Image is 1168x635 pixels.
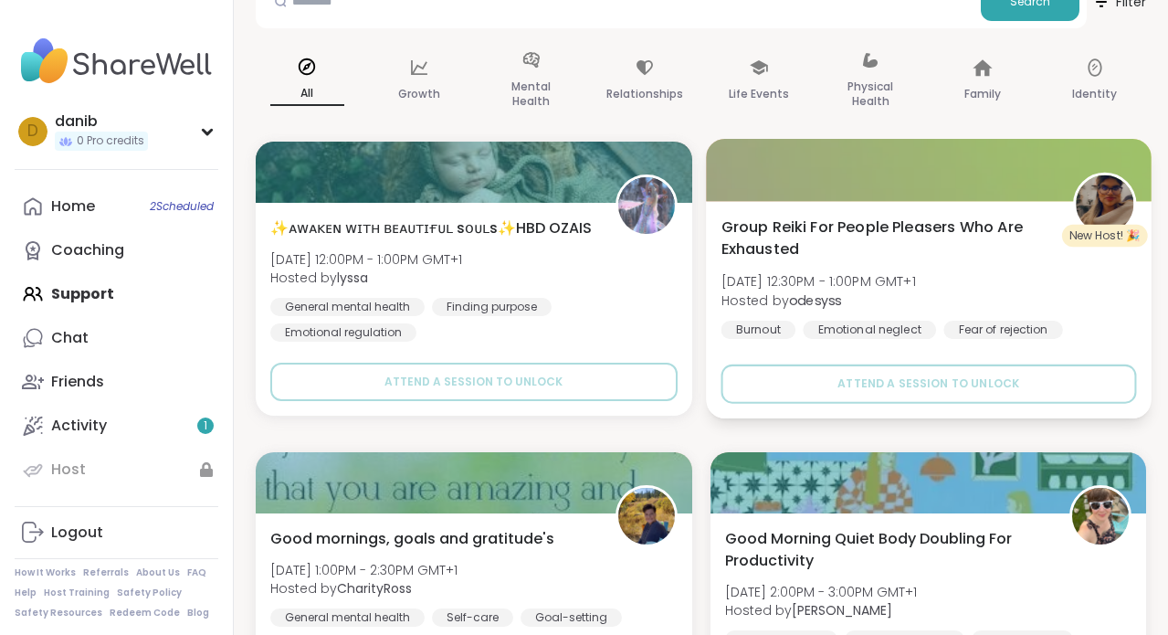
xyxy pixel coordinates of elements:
[618,177,675,234] img: lyssa
[77,133,144,149] span: 0 Pro credits
[834,76,908,112] p: Physical Health
[721,291,915,309] span: Hosted by
[15,404,218,448] a: Activity1
[83,566,129,579] a: Referrals
[15,185,218,228] a: Home2Scheduled
[270,298,425,316] div: General mental health
[337,269,368,287] b: lyssa
[270,217,592,239] span: ✨ᴀᴡᴀᴋᴇɴ ᴡɪᴛʜ ʙᴇᴀᴜᴛɪғᴜʟ sᴏᴜʟs✨HBD OZAIS
[606,83,683,105] p: Relationships
[384,374,563,390] span: Attend a session to unlock
[51,372,104,392] div: Friends
[51,416,107,436] div: Activity
[204,418,207,434] span: 1
[51,460,86,480] div: Host
[15,511,218,555] a: Logout
[1072,83,1117,105] p: Identity
[15,360,218,404] a: Friends
[27,120,38,143] span: d
[270,579,458,598] span: Hosted by
[270,561,458,579] span: [DATE] 1:00PM - 2:30PM GMT+1
[792,601,892,619] b: [PERSON_NAME]
[494,76,568,112] p: Mental Health
[432,609,513,627] div: Self-care
[837,376,1019,392] span: Attend a session to unlock
[15,566,76,579] a: How It Works
[187,566,206,579] a: FAQ
[398,83,440,105] p: Growth
[55,111,148,132] div: danib
[729,83,789,105] p: Life Events
[521,609,622,627] div: Goal-setting
[1061,225,1147,247] div: New Host! 🎉
[15,587,37,599] a: Help
[721,216,1052,260] span: Group Reiki For People Pleasers Who Are Exhausted
[337,579,412,598] b: CharityRoss
[432,298,552,316] div: Finding purpose
[721,321,795,339] div: Burnout
[618,488,675,545] img: CharityRoss
[1072,488,1129,545] img: Adrienne_QueenOfTheDawn
[803,321,936,339] div: Emotional neglect
[725,583,917,601] span: [DATE] 2:00PM - 3:00PM GMT+1
[270,323,416,342] div: Emotional regulation
[725,528,1050,572] span: Good Morning Quiet Body Doubling For Productivity
[725,601,917,619] span: Hosted by
[789,291,841,309] b: odesyss
[187,607,209,619] a: Blog
[270,609,425,627] div: General mental health
[51,196,95,217] div: Home
[270,528,554,550] span: Good mornings, goals and gratitude's
[136,566,180,579] a: About Us
[44,587,110,599] a: Host Training
[1075,175,1132,233] img: odesyss
[270,250,462,269] span: [DATE] 12:00PM - 1:00PM GMT+1
[110,607,180,619] a: Redeem Code
[721,272,915,291] span: [DATE] 12:30PM - 1:00PM GMT+1
[51,328,89,348] div: Chat
[270,363,678,401] button: Attend a session to unlock
[15,29,218,93] img: ShareWell Nav Logo
[270,269,462,287] span: Hosted by
[15,448,218,492] a: Host
[721,365,1135,404] button: Attend a session to unlock
[15,228,218,272] a: Coaching
[943,321,1063,339] div: Fear of rejection
[15,316,218,360] a: Chat
[270,82,344,106] p: All
[15,607,102,619] a: Safety Resources
[51,523,103,543] div: Logout
[150,199,214,214] span: 2 Scheduled
[117,587,182,599] a: Safety Policy
[964,83,1001,105] p: Family
[51,240,124,260] div: Coaching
